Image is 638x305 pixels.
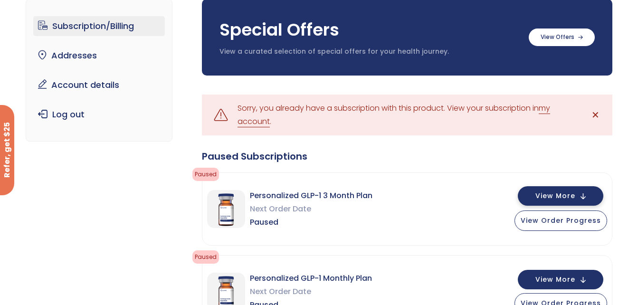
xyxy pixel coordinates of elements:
a: Addresses [33,46,165,66]
a: Subscription/Billing [33,16,165,36]
span: Next Order Date [250,202,372,216]
h3: Special Offers [219,18,519,42]
span: View More [535,276,575,283]
button: View More [518,270,603,289]
a: Log out [33,105,165,124]
span: Paused [192,168,219,181]
a: Account details [33,75,165,95]
div: Paused Subscriptions [202,150,612,163]
span: Paused [250,216,372,229]
span: Paused [192,250,219,264]
span: View More [535,193,575,199]
img: Personalized GLP-1 3 Month Plan [207,190,245,228]
span: ✕ [591,108,600,122]
span: Next Order Date [250,285,372,298]
p: View a curated selection of special offers for your health journey. [219,47,519,57]
span: View Order Progress [521,216,601,225]
span: Personalized GLP-1 Monthly Plan [250,272,372,285]
button: View More [518,186,603,206]
button: View Order Progress [514,210,607,231]
span: Personalized GLP-1 3 Month Plan [250,189,372,202]
a: ✕ [586,105,605,124]
div: Sorry, you already have a subscription with this product. View your subscription in . [238,102,577,128]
